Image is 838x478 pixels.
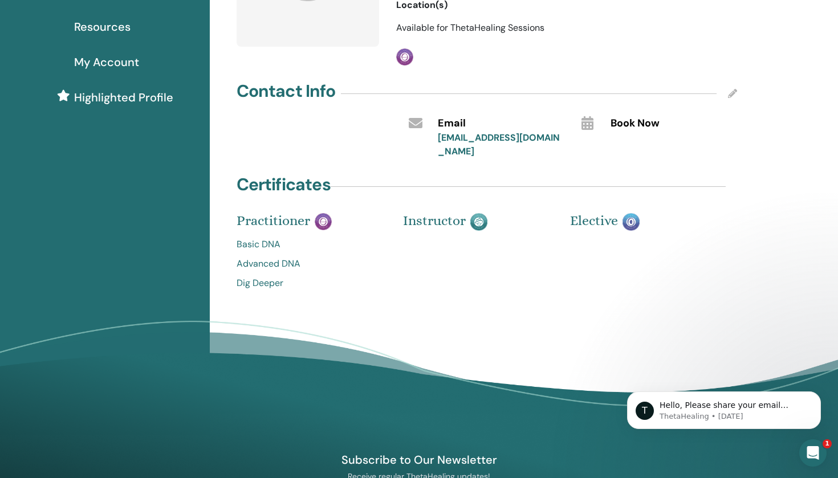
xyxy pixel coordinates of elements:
[610,367,838,447] iframe: Intercom notifications message
[237,213,310,228] span: Practitioner
[237,174,331,195] h4: Certificates
[438,116,466,131] span: Email
[237,81,335,101] h4: Contact Info
[611,116,660,131] span: Book Now
[237,276,387,290] a: Dig Deeper
[799,439,827,467] iframe: Intercom live chat
[403,213,466,228] span: Instructor
[237,238,387,251] a: Basic DNA
[287,452,551,467] h4: Subscribe to Our Newsletter
[438,132,560,157] a: [EMAIL_ADDRESS][DOMAIN_NAME]
[74,89,173,106] span: Highlighted Profile
[237,257,387,271] a: Advanced DNA
[396,22,544,34] span: Available for ThetaHealing Sessions
[570,213,618,228] span: Elective
[74,18,131,35] span: Resources
[823,439,832,448] span: 1
[74,54,139,71] span: My Account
